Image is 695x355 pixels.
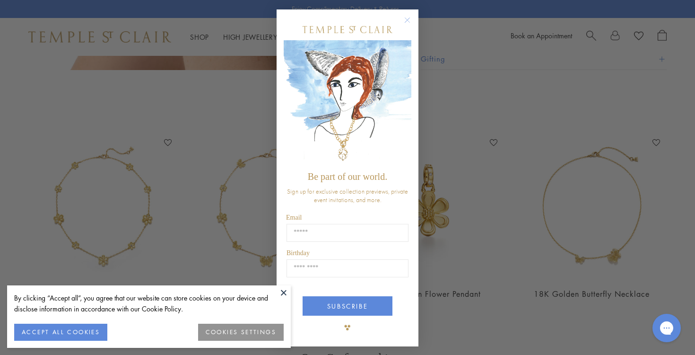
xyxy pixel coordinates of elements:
[308,171,387,182] span: Be part of our world.
[303,296,392,316] button: SUBSCRIBE
[648,311,686,346] iframe: Gorgias live chat messenger
[406,19,418,31] button: Close dialog
[287,224,408,242] input: Email
[284,40,411,167] img: c4a9eb12-d91a-4d4a-8ee0-386386f4f338.jpeg
[14,324,107,341] button: ACCEPT ALL COOKIES
[198,324,284,341] button: COOKIES SETTINGS
[287,249,310,257] span: Birthday
[286,214,302,221] span: Email
[14,293,284,314] div: By clicking “Accept all”, you agree that our website can store cookies on your device and disclos...
[303,26,392,33] img: Temple St. Clair
[287,187,408,204] span: Sign up for exclusive collection previews, private event invitations, and more.
[338,318,357,337] img: TSC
